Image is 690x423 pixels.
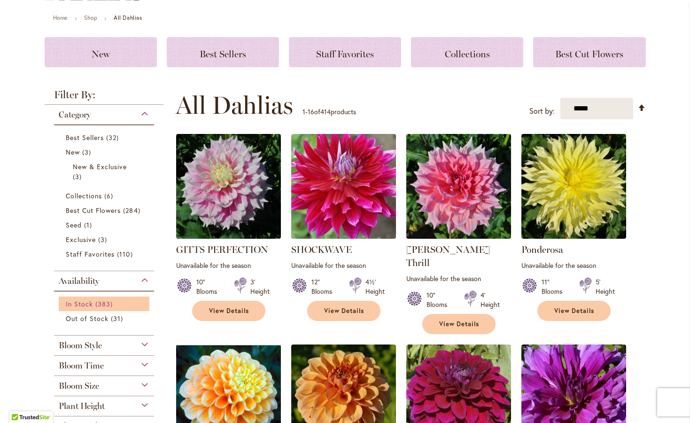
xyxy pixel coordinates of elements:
[66,148,80,157] span: New
[66,206,121,215] span: Best Cut Flowers
[365,277,385,296] div: 4½' Height
[59,110,91,120] span: Category
[311,277,338,296] div: 12" Blooms
[291,134,396,239] img: Shockwave
[324,307,364,315] span: View Details
[114,14,142,21] strong: All Dahlias
[422,314,496,334] a: View Details
[66,133,145,142] a: Best Sellers
[111,313,125,323] span: 31
[123,205,142,215] span: 284
[167,37,279,67] a: Best Sellers
[66,191,102,200] span: Collections
[537,301,611,321] a: View Details
[59,276,99,286] span: Availability
[176,134,281,239] img: GITTS PERFECTION
[59,360,104,371] span: Bloom Time
[521,232,626,241] a: Ponderosa
[66,299,145,309] a: In Stock 383
[406,274,511,283] p: Unavailable for the season
[521,134,626,239] img: Ponderosa
[59,401,105,411] span: Plant Height
[439,320,480,328] span: View Details
[59,340,102,351] span: Bloom Style
[596,277,615,296] div: 5' Height
[308,107,314,116] span: 16
[521,261,626,270] p: Unavailable for the season
[117,249,135,259] span: 110
[250,277,270,296] div: 3' Height
[66,313,145,323] a: Out of Stock 31
[426,290,453,309] div: 10" Blooms
[302,107,305,116] span: 1
[196,277,223,296] div: 10" Blooms
[555,48,623,60] span: Best Cut Flowers
[66,314,109,323] span: Out of Stock
[200,48,246,60] span: Best Sellers
[554,307,595,315] span: View Details
[66,191,145,201] a: Collections
[104,191,116,201] span: 6
[7,390,33,416] iframe: Launch Accessibility Center
[45,37,157,67] a: New
[82,147,93,157] span: 3
[66,235,145,244] a: Exclusive
[445,48,490,60] span: Collections
[59,381,99,391] span: Bloom Size
[289,37,401,67] a: Staff Favorites
[529,102,555,120] label: Sort by:
[192,301,265,321] a: View Details
[66,220,82,229] span: Seed
[542,277,568,296] div: 11" Blooms
[176,91,293,119] span: All Dahlias
[406,232,511,241] a: Otto's Thrill
[73,162,138,181] a: New &amp; Exclusive
[73,172,84,181] span: 3
[45,90,164,105] strong: Filter By:
[66,220,145,230] a: Seed
[66,249,145,259] a: Staff Favorites
[406,244,490,268] a: [PERSON_NAME] Thrill
[66,250,115,258] span: Staff Favorites
[533,37,645,67] a: Best Cut Flowers
[84,14,97,21] a: Shop
[53,14,68,21] a: Home
[66,205,145,215] a: Best Cut Flowers
[66,133,104,142] span: Best Sellers
[291,244,352,255] a: SHOCKWAVE
[176,261,281,270] p: Unavailable for the season
[66,147,145,157] a: New
[92,48,110,60] span: New
[406,134,511,239] img: Otto's Thrill
[316,48,374,60] span: Staff Favorites
[106,133,121,142] span: 32
[307,301,380,321] a: View Details
[98,235,109,244] span: 3
[302,104,356,119] p: - of products
[176,244,268,255] a: GITTS PERFECTION
[95,299,115,309] span: 383
[291,232,396,241] a: Shockwave
[176,232,281,241] a: GITTS PERFECTION
[84,220,94,230] span: 1
[209,307,249,315] span: View Details
[411,37,523,67] a: Collections
[291,261,396,270] p: Unavailable for the season
[73,162,127,171] span: New & Exclusive
[521,244,563,255] a: Ponderosa
[320,107,331,116] span: 414
[66,299,93,308] span: In Stock
[481,290,500,309] div: 4' Height
[66,235,96,244] span: Exclusive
